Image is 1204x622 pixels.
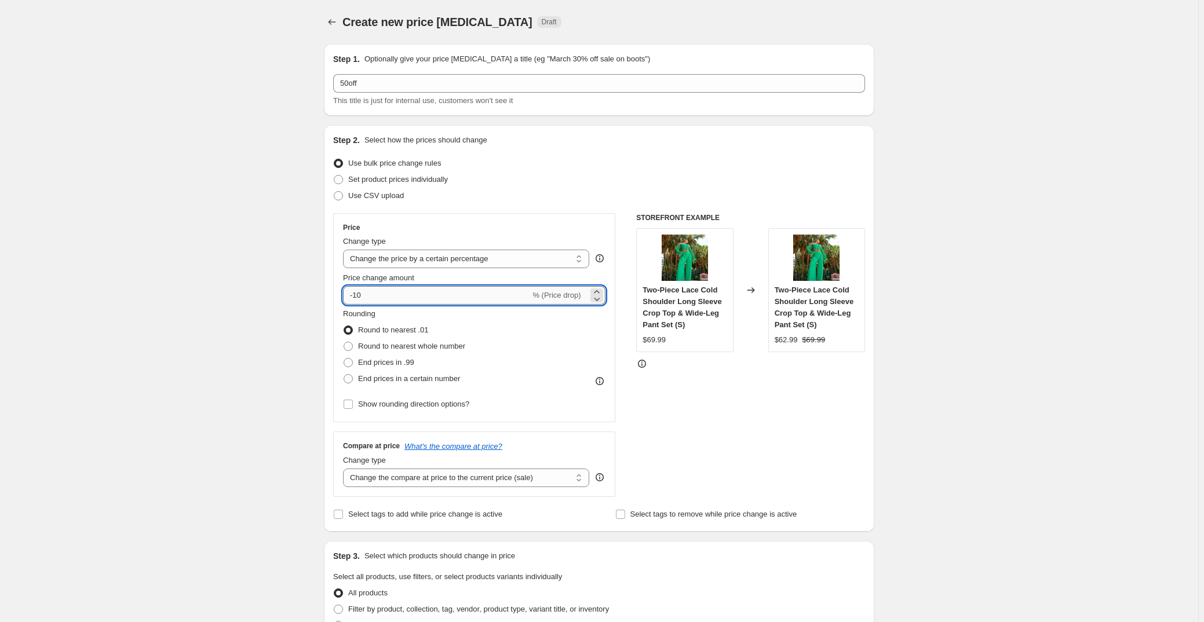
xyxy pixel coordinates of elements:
img: 349593_80x.jpg [662,235,708,281]
span: End prices in .99 [358,358,414,367]
span: Use CSV upload [348,191,404,200]
h2: Step 1. [333,53,360,65]
h6: STOREFRONT EXAMPLE [636,213,865,222]
span: Show rounding direction options? [358,400,469,408]
input: -15 [343,286,530,305]
strike: $69.99 [802,334,825,346]
span: Select all products, use filters, or select products variants individually [333,572,562,581]
button: Price change jobs [324,14,340,30]
div: help [594,471,605,483]
span: This title is just for internal use, customers won't see it [333,96,513,105]
span: Use bulk price change rules [348,159,441,167]
button: What's the compare at price? [404,442,502,451]
input: 30% off holiday sale [333,74,865,93]
p: Optionally give your price [MEDICAL_DATA] a title (eg "March 30% off sale on boots") [364,53,650,65]
span: Round to nearest whole number [358,342,465,350]
span: % (Price drop) [532,291,581,299]
span: End prices in a certain number [358,374,460,383]
h2: Step 3. [333,550,360,562]
div: $69.99 [643,334,666,346]
span: Two-Piece Lace Cold Shoulder Long Sleeve Crop Top & Wide-Leg Pant Set (S) [775,286,854,329]
h3: Compare at price [343,441,400,451]
span: Create new price [MEDICAL_DATA] [342,16,532,28]
p: Select how the prices should change [364,134,487,146]
span: Price change amount [343,273,414,282]
span: Draft [542,17,557,27]
span: Two-Piece Lace Cold Shoulder Long Sleeve Crop Top & Wide-Leg Pant Set (S) [643,286,722,329]
h3: Price [343,223,360,232]
span: Set product prices individually [348,175,448,184]
div: $62.99 [775,334,798,346]
span: Select tags to add while price change is active [348,510,502,518]
span: Select tags to remove while price change is active [630,510,797,518]
span: All products [348,588,388,597]
span: Change type [343,456,386,464]
span: Round to nearest .01 [358,325,428,334]
img: 349593_80x.jpg [793,235,840,281]
span: Filter by product, collection, tag, vendor, product type, variant title, or inventory [348,605,609,613]
span: Change type [343,237,386,246]
h2: Step 2. [333,134,360,146]
span: Rounding [343,309,375,318]
p: Select which products should change in price [364,550,515,562]
div: help [594,253,605,264]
